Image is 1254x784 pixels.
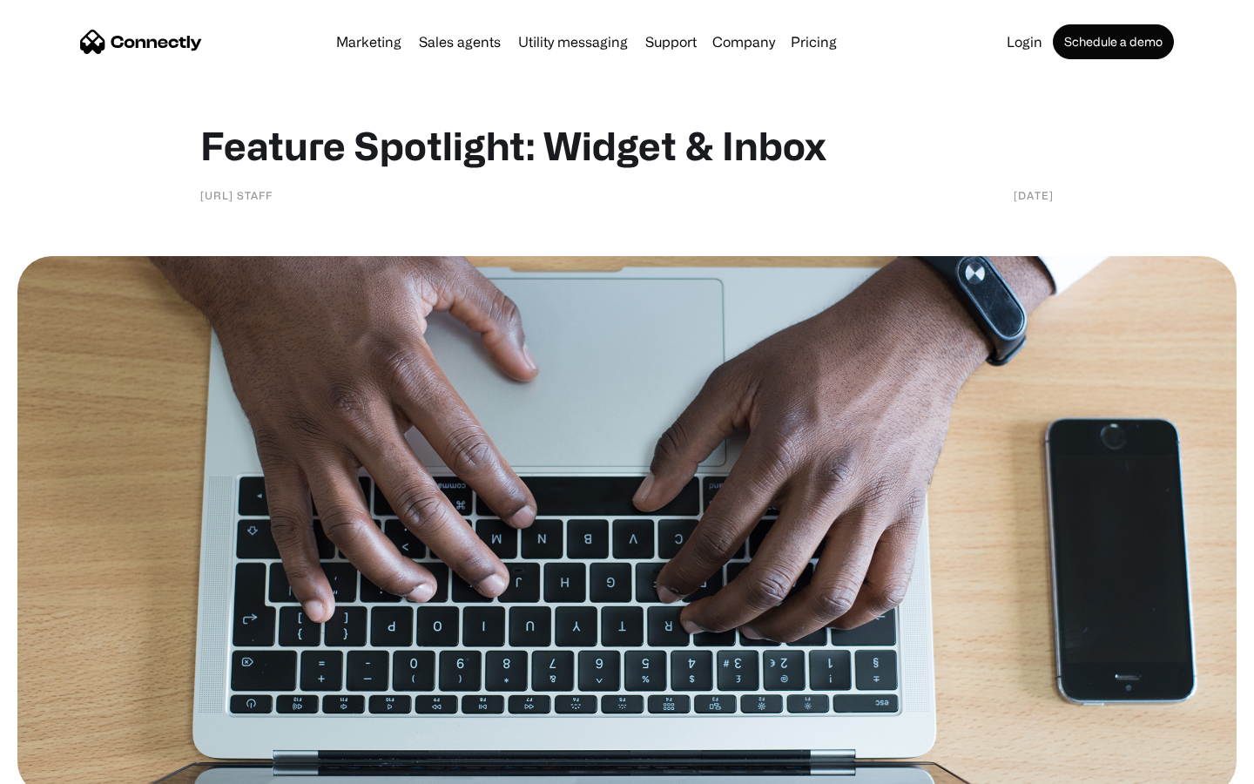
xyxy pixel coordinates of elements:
div: [URL] staff [200,186,273,204]
a: Marketing [329,35,408,49]
h1: Feature Spotlight: Widget & Inbox [200,122,1054,169]
div: Company [712,30,775,54]
a: Schedule a demo [1053,24,1174,59]
div: [DATE] [1014,186,1054,204]
a: Sales agents [412,35,508,49]
a: Utility messaging [511,35,635,49]
a: Login [1000,35,1049,49]
aside: Language selected: English [17,754,104,778]
a: Support [638,35,704,49]
ul: Language list [35,754,104,778]
a: Pricing [784,35,844,49]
